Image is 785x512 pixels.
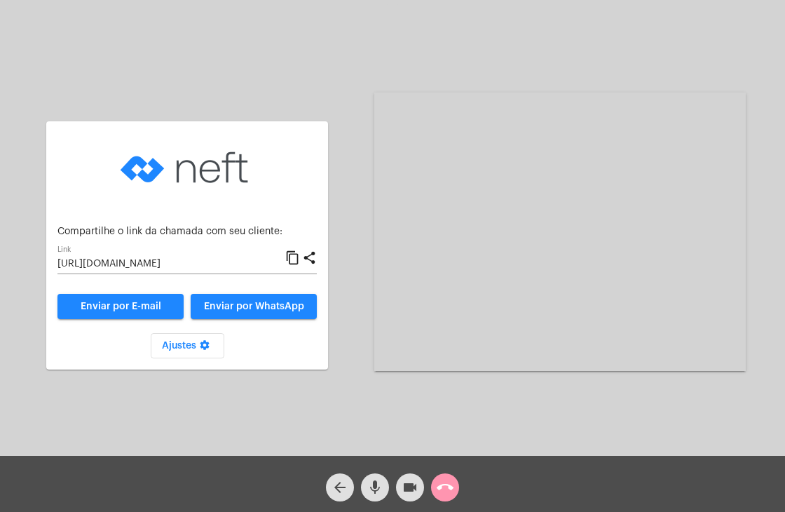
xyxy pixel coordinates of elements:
[191,294,317,319] button: Enviar por WhatsApp
[162,341,213,351] span: Ajustes
[117,133,257,203] img: logo-neft-novo-2.png
[302,250,317,267] mat-icon: share
[196,339,213,356] mat-icon: settings
[151,333,224,358] button: Ajustes
[367,479,383,496] mat-icon: mic
[285,250,300,267] mat-icon: content_copy
[332,479,348,496] mat-icon: arrow_back
[57,227,317,237] p: Compartilhe o link da chamada com seu cliente:
[57,294,184,319] a: Enviar por E-mail
[81,302,161,311] span: Enviar por E-mail
[437,479,453,496] mat-icon: call_end
[402,479,418,496] mat-icon: videocam
[204,302,304,311] span: Enviar por WhatsApp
